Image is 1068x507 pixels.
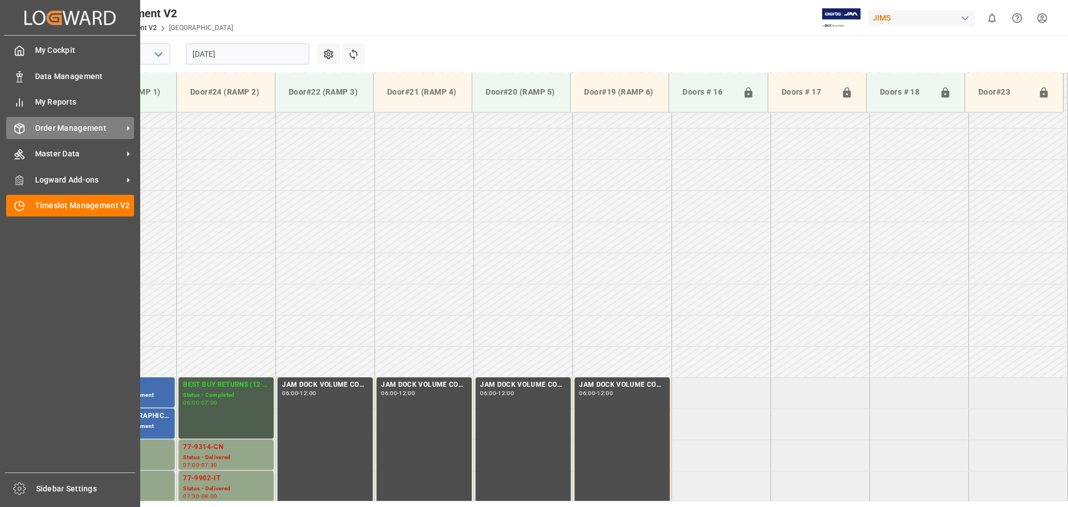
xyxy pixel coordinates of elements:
a: My Cockpit [6,40,134,61]
div: BEST BUY RETURNS (12 pallets) [183,380,269,391]
div: 12:00 [597,391,613,396]
span: Order Management [35,122,123,134]
div: Door#20 (RAMP 5) [481,82,561,102]
div: Doors # 18 [876,82,935,103]
div: 12:00 [300,391,316,396]
div: JAM DOCK VOLUME CONTROL [480,380,566,391]
span: My Reports [35,96,135,108]
a: Timeslot Management V2 [6,195,134,216]
div: 06:00 [579,391,595,396]
div: - [199,494,201,499]
span: My Cockpit [35,45,135,56]
div: 06:00 [381,391,397,396]
div: 07:30 [201,462,217,467]
img: Exertis%20JAM%20-%20Email%20Logo.jpg_1722504956.jpg [822,8,861,28]
div: Door#23 [974,82,1034,103]
div: 06:00 [480,391,496,396]
div: 07:00 [201,400,217,405]
div: - [298,391,300,396]
div: Timeslot Management V2 [48,5,233,22]
div: Status - Completed [183,391,269,400]
div: Door#24 (RAMP 2) [186,82,266,102]
a: Data Management [6,65,134,87]
span: Sidebar Settings [36,483,136,495]
span: Master Data [35,148,123,160]
div: - [595,391,597,396]
span: Timeslot Management V2 [35,200,135,211]
div: 12:00 [498,391,514,396]
div: Door#22 (RAMP 3) [284,82,364,102]
span: Data Management [35,71,135,82]
button: open menu [150,46,166,63]
div: Doors # 17 [777,82,837,103]
div: JAM DOCK VOLUME CONTROL [381,380,467,391]
div: 77-9314-CN [183,442,269,453]
button: Help Center [1005,6,1030,31]
button: JIMS [868,7,980,28]
div: - [496,391,498,396]
div: JAM DOCK VOLUME CONTROL [579,380,665,391]
div: - [199,400,201,405]
div: 06:00 [282,391,298,396]
div: - [397,391,399,396]
div: 06:00 [183,400,199,405]
div: JAM DOCK VOLUME CONTROL [282,380,368,391]
div: Door#21 (RAMP 4) [383,82,463,102]
div: 08:00 [201,494,217,499]
button: show 0 new notifications [980,6,1005,31]
div: 12:00 [399,391,415,396]
div: 07:30 [183,494,199,499]
div: - [199,462,201,467]
input: DD.MM.YYYY [186,43,309,65]
div: JIMS [868,10,975,26]
div: Door#19 (RAMP 6) [580,82,660,102]
div: Status - Delivered [183,453,269,462]
span: Logward Add-ons [35,174,123,186]
div: Doors # 16 [678,82,738,103]
div: 77-9902-IT [183,473,269,484]
div: Status - Delivered [183,484,269,494]
div: 07:00 [183,462,199,467]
